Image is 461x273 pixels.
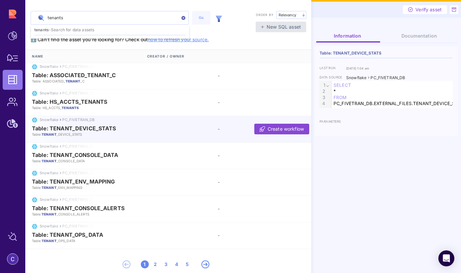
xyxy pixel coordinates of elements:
[401,33,437,39] span: Documentation
[173,260,181,268] div: 4
[66,79,81,83] em: TENANT
[346,66,369,71] div: [DATE] 1:04 am
[147,50,216,63] div: Creator / Owner
[51,27,94,32] span: Search for data assets
[218,232,287,239] div: -
[34,25,186,35] div: -
[192,11,210,25] button: Go
[438,250,454,266] div: Open Intercom Messenger
[320,94,326,101] div: 3
[181,16,185,20] img: clear
[32,125,116,131] span: Table: TENANT_DEVICE_STATS
[36,13,47,23] img: search
[32,179,115,185] span: Table: TENANT_ENV_MAPPING
[320,100,326,107] div: 4
[218,99,287,106] div: -
[32,212,143,216] p: Table: _CONSOLE_ALERTS
[32,232,103,238] span: Table: TENANT_OPS_DATA
[162,260,170,268] div: 3
[32,197,37,203] img: snowflake
[267,24,301,30] span: New SQL asset
[62,106,79,110] em: TENANTS
[32,185,143,190] p: Table: _ENV_MAPPING
[148,37,209,42] a: how to refresh your source.
[334,95,347,100] span: FROM
[320,75,346,80] label: data source
[320,66,346,71] label: last run
[256,13,274,17] label: Order by
[32,79,143,83] p: Table: ASSOCIATED_ _C
[32,144,37,149] img: snowflake
[42,212,57,216] em: TENANT
[218,72,287,79] div: -
[218,125,287,132] div: -
[326,82,330,88] span: Fold line
[32,105,143,110] p: Table: HS_ACCTS_
[32,171,37,176] img: snowflake
[218,179,287,186] div: -
[42,239,57,243] em: TENANT
[195,15,207,21] div: Go
[32,224,37,229] img: snowflake
[32,117,37,123] img: snowflake
[7,254,18,264] img: account-photo
[415,6,442,13] span: Verify asset
[32,132,143,137] p: Table: _DEVICE_STATS
[320,120,346,124] label: parameters
[32,91,37,96] img: snowflake
[334,33,361,39] span: Information
[32,205,124,211] span: Table: TENANT_CONSOLE_ALERTS
[32,159,143,163] p: Table: _CONSOLE_DATA
[302,13,305,17] img: arrow
[31,11,188,24] input: Search data assets
[183,260,191,268] div: 5
[320,82,326,88] div: 1
[268,126,304,132] span: Create workflow
[218,152,287,159] div: -
[42,186,57,190] em: TENANT
[32,50,147,63] div: Name
[320,88,326,94] div: 2
[320,51,382,55] span: Table: TENANT_DEVICE_STATS
[32,152,118,158] span: Table: TENANT_CONSOLE_DATA
[332,100,453,107] div: PC_FIVETRAN_DB.EXTERNAL_FILES.TENANT_DEVICE_STATS
[32,238,143,243] p: Table: _OPS_DATA
[334,82,351,88] span: SELECT
[218,205,287,212] div: -
[42,159,57,163] em: TENANT
[346,75,366,81] div: Snowflake
[32,64,37,69] img: snowflake
[151,260,159,268] div: 2
[370,75,405,81] div: PC_FIVETRAN_DB
[31,27,209,42] span: ℹ️ Can’t find the asset you’re looking for? Check out
[42,132,57,136] em: TENANT
[34,27,49,32] span: tenants
[32,72,116,78] span: Table: ASSOCIATED_TENANT_C
[32,99,107,105] span: Table: HS_ACCTS_TENANTS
